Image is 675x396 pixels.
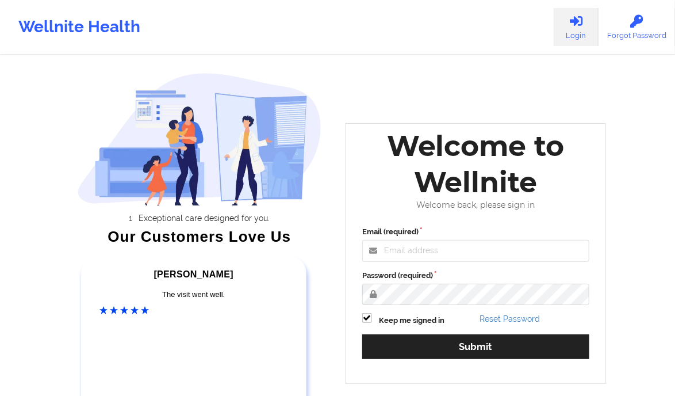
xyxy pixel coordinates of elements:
[480,314,540,323] a: Reset Password
[354,128,597,200] div: Welcome to Wellnite
[100,289,288,300] div: The visit went well.
[354,200,597,210] div: Welcome back, please sign in
[78,231,322,242] div: Our Customers Love Us
[362,240,589,262] input: Email address
[362,334,589,359] button: Submit
[87,214,321,223] li: Exceptional care designed for you.
[599,8,675,46] a: Forgot Password
[379,315,444,326] label: Keep me signed in
[154,269,233,279] span: [PERSON_NAME]
[554,8,599,46] a: Login
[78,73,322,205] img: wellnite-auth-hero_200.c722682e.png
[362,226,589,238] label: Email (required)
[362,270,589,281] label: Password (required)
